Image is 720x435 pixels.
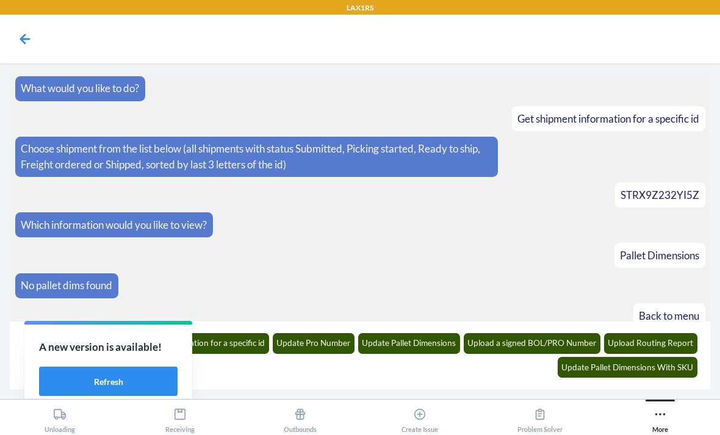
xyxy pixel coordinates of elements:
button: Refresh [39,367,178,396]
button: More [600,400,720,433]
span: STRX9Z232YI5Z [621,189,699,201]
button: Problem Solver [480,400,600,433]
p: A new version is available! [39,339,178,355]
div: Unloading [45,403,75,433]
p: Choose shipment from the list below (all shipments with status Submitted, Picking started, Ready ... [21,141,492,172]
button: Update Pallet Dimensions [358,333,461,354]
span: Pallet Dimensions [620,249,699,262]
span: Back to menu [639,309,699,322]
p: Which information would you like to view? [21,217,207,233]
button: Upload a signed BOL/PRO Number [464,333,601,354]
button: Outbounds [240,400,360,433]
button: Update Pallet Dimensions With SKU [558,357,698,378]
div: Receiving [165,403,195,433]
button: Update Pro Number [273,333,355,354]
p: What would you like to do? [21,81,139,96]
div: More [652,403,668,433]
div: Create Issue [401,403,438,433]
button: Create Issue [360,400,480,433]
div: Outbounds [284,403,317,433]
button: Receiving [120,400,240,433]
button: Upload Routing Report [604,333,698,354]
span: Get shipment information for a specific id [517,112,699,125]
p: LAX1RS [347,2,373,13]
div: Problem Solver [517,403,563,433]
p: No pallet dims found [21,278,112,293]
